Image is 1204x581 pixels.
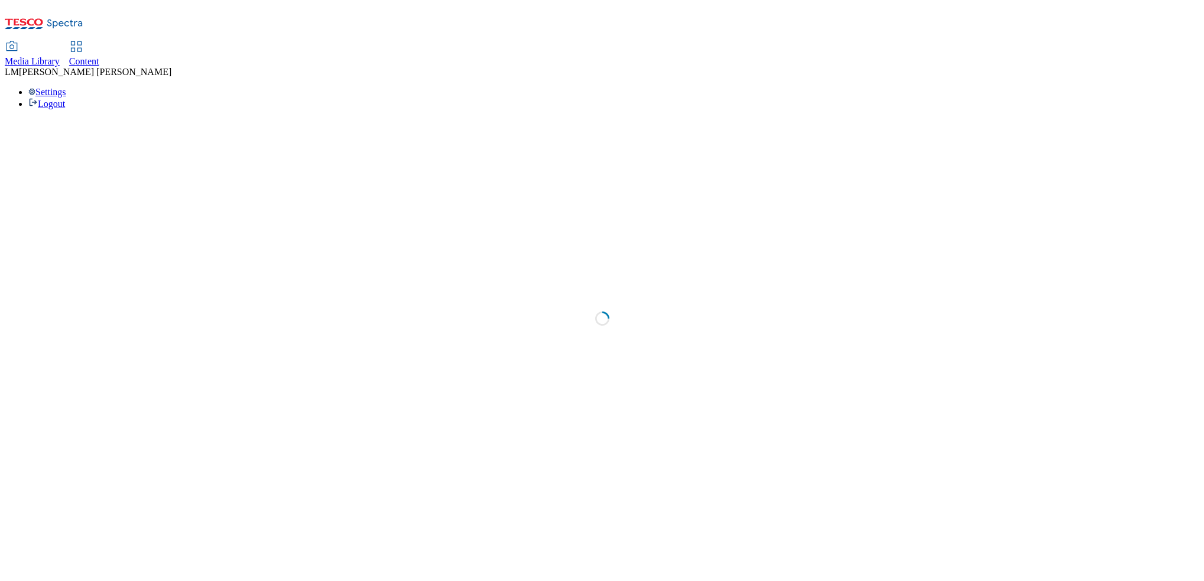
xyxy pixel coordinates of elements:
span: LM [5,67,19,77]
a: Media Library [5,42,60,67]
span: Media Library [5,56,60,66]
span: [PERSON_NAME] [PERSON_NAME] [19,67,171,77]
span: Content [69,56,99,66]
a: Settings [28,87,66,97]
a: Logout [28,99,65,109]
a: Content [69,42,99,67]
